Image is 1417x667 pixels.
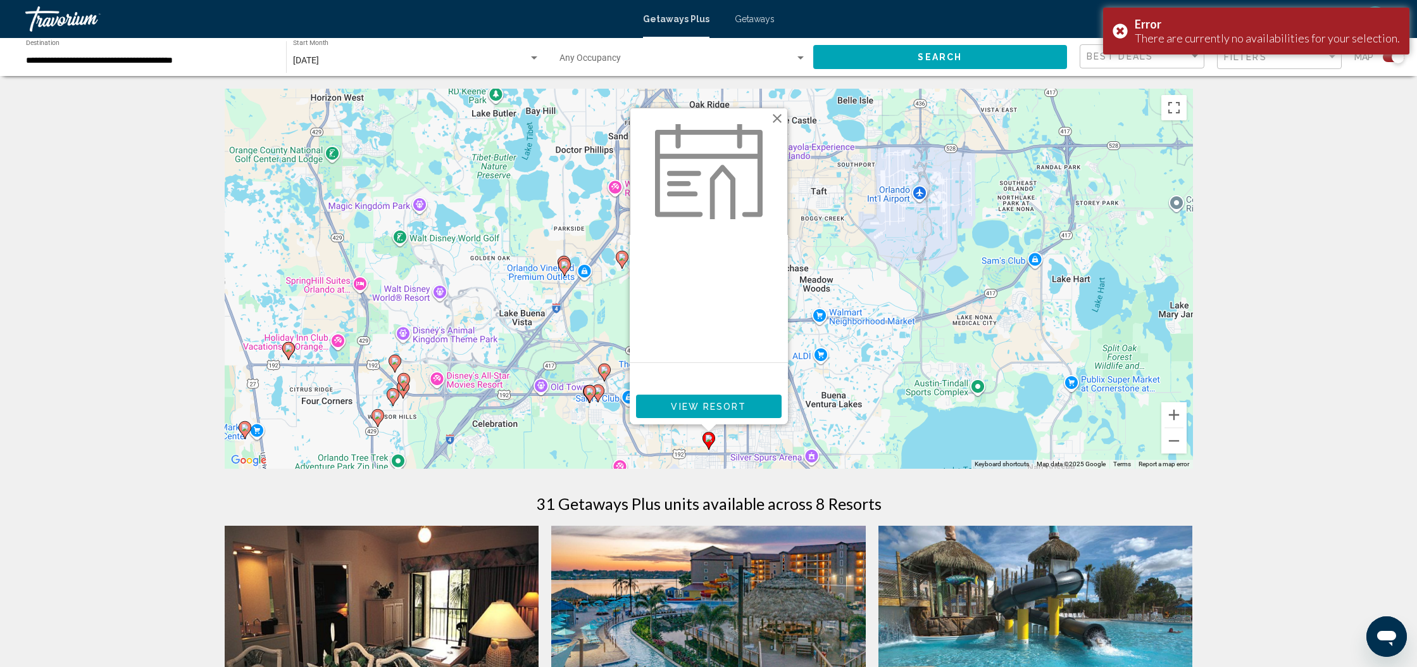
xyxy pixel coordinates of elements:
img: week.svg [655,124,763,219]
button: Zoom out [1161,428,1187,454]
a: Travorium [25,6,630,32]
a: Open this area in Google Maps (opens a new window) [228,452,270,469]
span: [DATE] [293,55,319,65]
button: Zoom in [1161,402,1187,428]
button: User Menu [1359,6,1392,32]
span: Best Deals [1087,51,1153,61]
mat-select: Sort by [1087,51,1201,62]
iframe: Button to launch messaging window [1366,616,1407,657]
button: Close [768,109,787,128]
span: View Resort [671,402,746,412]
a: Terms [1113,461,1131,467]
button: View Resort [636,395,782,418]
a: Report a map error [1139,461,1189,467]
span: Map [1354,48,1373,66]
a: Getaways [735,14,775,24]
div: There are currently no availabilities for your selection. [1135,31,1400,45]
button: Keyboard shortcuts [975,460,1029,469]
button: Filter [1217,44,1342,70]
a: Getaways Plus [643,14,709,24]
div: Error [1135,17,1400,31]
button: Search [813,45,1068,68]
span: Search [918,53,962,63]
span: Map data ©2025 Google [1037,461,1106,467]
h1: 31 Getaways Plus units available across 8 Resorts [536,494,882,513]
img: Google [228,452,270,469]
span: Filters [1224,52,1267,62]
button: Toggle fullscreen view [1161,95,1187,120]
